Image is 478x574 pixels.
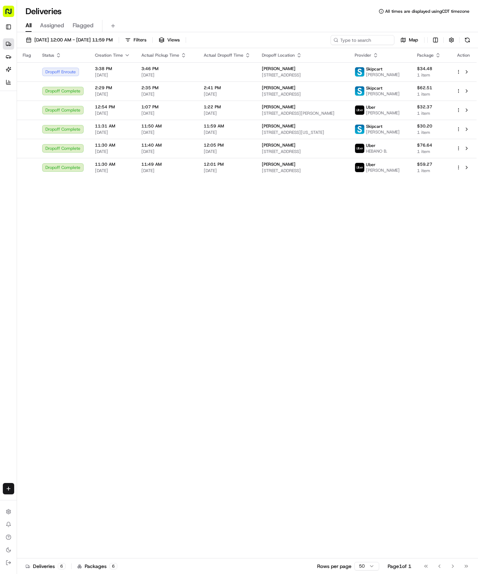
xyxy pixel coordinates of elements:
[262,161,296,167] span: [PERSON_NAME]
[204,91,251,97] span: [DATE]
[98,110,100,115] span: •
[204,161,251,167] span: 12:01 PM
[331,35,394,45] input: Type to search
[417,149,445,154] span: 1 item
[95,149,130,154] span: [DATE]
[366,110,400,116] span: [PERSON_NAME]
[204,52,243,58] span: Actual Dropoff Time
[417,72,445,78] span: 1 item
[204,110,251,116] span: [DATE]
[262,66,296,72] span: [PERSON_NAME]
[95,142,130,148] span: 11:30 AM
[262,72,343,78] span: [STREET_ADDRESS]
[366,148,387,154] span: HEBANO B.
[262,85,296,91] span: [PERSON_NAME]
[262,130,343,135] span: [STREET_ADDRESS][US_STATE]
[366,143,376,148] span: Uber
[355,67,364,76] img: profile_skipcart_partner.png
[462,35,472,45] button: Refresh
[7,92,47,98] div: Past conversations
[32,75,97,80] div: We're available if you need us!
[385,8,469,14] span: All times are displayed using CDT timezone
[417,110,445,116] span: 1 item
[366,129,400,135] span: [PERSON_NAME]
[77,563,117,570] div: Packages
[141,123,192,129] span: 11:50 AM
[366,104,376,110] span: Uber
[26,21,32,30] span: All
[95,104,130,110] span: 12:54 PM
[14,139,54,146] span: Knowledge Base
[141,168,192,174] span: [DATE]
[262,110,343,116] span: [STREET_ADDRESS][PERSON_NAME]
[204,104,251,110] span: 1:22 PM
[417,168,445,174] span: 1 item
[26,563,66,570] div: Deliveries
[15,68,28,80] img: 9188753566659_6852d8bf1fb38e338040_72.png
[95,168,130,174] span: [DATE]
[7,28,129,40] p: Welcome 👋
[95,52,123,58] span: Creation Time
[456,52,471,58] div: Action
[366,91,400,97] span: [PERSON_NAME]
[167,37,180,43] span: Views
[417,161,445,167] span: $59.27
[110,91,129,99] button: See all
[417,142,445,148] span: $76.64
[204,142,251,148] span: 12:05 PM
[141,72,192,78] span: [DATE]
[141,52,179,58] span: Actual Pickup Time
[355,163,364,172] img: uber-new-logo.jpeg
[141,142,192,148] span: 11:40 AM
[95,110,130,116] span: [DATE]
[102,110,116,115] span: [DATE]
[262,142,296,148] span: [PERSON_NAME]
[141,66,192,72] span: 3:46 PM
[34,37,113,43] span: [DATE] 12:00 AM - [DATE] 11:59 PM
[262,104,296,110] span: [PERSON_NAME]
[141,161,192,167] span: 11:49 AM
[355,52,371,58] span: Provider
[50,156,86,162] a: Powered byPylon
[141,85,192,91] span: 2:35 PM
[95,72,130,78] span: [DATE]
[417,52,434,58] span: Package
[262,123,296,129] span: [PERSON_NAME]
[204,130,251,135] span: [DATE]
[95,123,130,129] span: 11:31 AM
[417,130,445,135] span: 1 item
[262,91,343,97] span: [STREET_ADDRESS]
[366,167,400,173] span: [PERSON_NAME]
[32,68,116,75] div: Start new chat
[417,85,445,91] span: $62.51
[355,125,364,134] img: profile_skipcart_partner.png
[417,123,445,129] span: $30.20
[141,104,192,110] span: 1:07 PM
[95,91,130,97] span: [DATE]
[417,66,445,72] span: $34.48
[262,52,295,58] span: Dropoff Location
[7,103,18,114] img: Hayden (Assistant Store Manager)
[204,123,251,129] span: 11:59 AM
[204,85,251,91] span: 2:41 PM
[409,37,418,43] span: Map
[141,110,192,116] span: [DATE]
[262,149,343,154] span: [STREET_ADDRESS]
[109,563,117,569] div: 6
[120,70,129,78] button: Start new chat
[204,149,251,154] span: [DATE]
[204,168,251,174] span: [DATE]
[95,85,130,91] span: 2:29 PM
[4,136,57,149] a: 📗Knowledge Base
[60,140,66,146] div: 💻
[95,66,130,72] span: 3:38 PM
[7,140,13,146] div: 📗
[397,35,421,45] button: Map
[355,144,364,153] img: uber-new-logo.jpeg
[18,46,117,53] input: Clear
[355,86,364,96] img: profile_skipcart_partner.png
[22,110,96,115] span: [PERSON_NAME] (Assistant Store Manager)
[42,52,54,58] span: Status
[366,162,376,167] span: Uber
[71,157,86,162] span: Pylon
